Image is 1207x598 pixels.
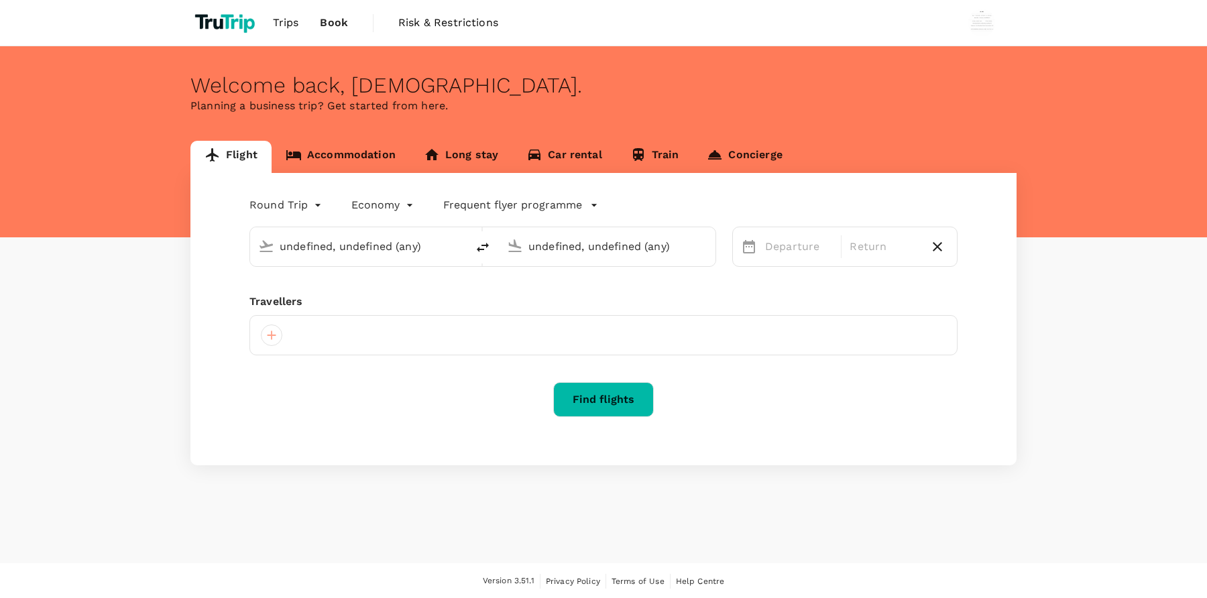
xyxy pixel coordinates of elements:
[546,577,600,586] span: Privacy Policy
[320,15,348,31] span: Book
[765,239,833,255] p: Departure
[616,141,693,173] a: Train
[457,245,460,247] button: Open
[443,197,582,213] p: Frequent flyer programme
[553,382,654,417] button: Find flights
[467,231,499,263] button: delete
[546,574,600,589] a: Privacy Policy
[272,141,410,173] a: Accommodation
[528,236,687,257] input: Going to
[398,15,498,31] span: Risk & Restrictions
[280,236,439,257] input: Depart from
[351,194,416,216] div: Economy
[443,197,598,213] button: Frequent flyer programme
[249,194,325,216] div: Round Trip
[693,141,796,173] a: Concierge
[706,245,709,247] button: Open
[850,239,917,255] p: Return
[612,577,665,586] span: Terms of Use
[249,294,958,310] div: Travellers
[190,98,1017,114] p: Planning a business trip? Get started from here.
[190,73,1017,98] div: Welcome back , [DEMOGRAPHIC_DATA] .
[410,141,512,173] a: Long stay
[190,8,262,38] img: TruTrip logo
[676,577,725,586] span: Help Centre
[190,141,272,173] a: Flight
[273,15,299,31] span: Trips
[483,575,534,588] span: Version 3.51.1
[512,141,616,173] a: Car rental
[676,574,725,589] a: Help Centre
[968,9,995,36] img: Wisnu Wiranata
[612,574,665,589] a: Terms of Use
